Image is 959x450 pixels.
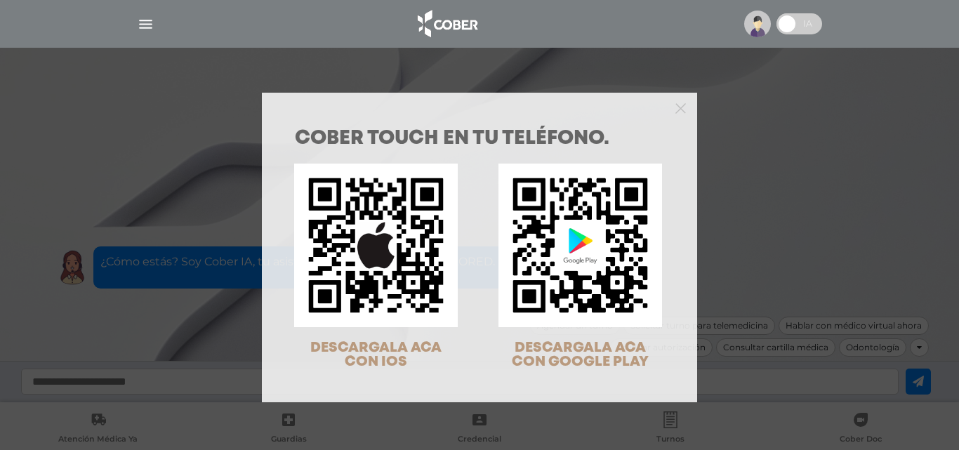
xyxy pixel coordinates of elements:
[498,164,662,327] img: qr-code
[512,341,649,369] span: DESCARGALA ACA CON GOOGLE PLAY
[310,341,442,369] span: DESCARGALA ACA CON IOS
[675,101,686,114] button: Close
[294,164,458,327] img: qr-code
[295,129,664,149] h1: COBER TOUCH en tu teléfono.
